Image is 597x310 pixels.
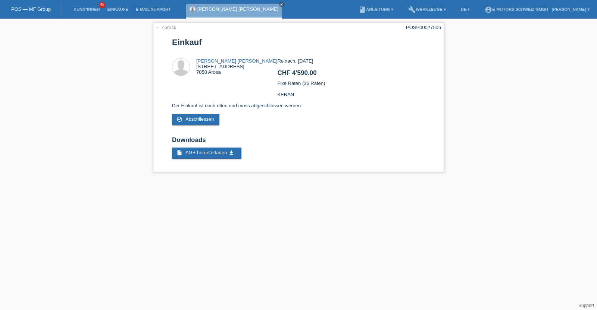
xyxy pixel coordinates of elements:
[355,7,397,12] a: bookAnleitung ▾
[485,6,492,13] i: account_circle
[359,6,366,13] i: book
[481,7,593,12] a: account_circleE-Motors Schweiz GmbH - [PERSON_NAME] ▾
[228,150,234,156] i: get_app
[176,116,182,122] i: check_circle_outline
[277,58,425,103] div: Reinach, [DATE] Fixe Raten (36 Raten) KENAN
[11,6,51,12] a: POS — MF Group
[185,116,214,122] span: Abschliessen
[197,6,278,12] a: [PERSON_NAME] [PERSON_NAME]
[172,136,425,148] h2: Downloads
[578,303,594,308] a: Support
[132,7,175,12] a: E-Mail Support
[408,6,416,13] i: build
[99,2,106,8] span: 48
[406,25,441,30] div: POSP00027506
[176,150,182,156] i: description
[196,58,277,75] div: [STREET_ADDRESS] 7050 Arosa
[196,58,277,64] a: [PERSON_NAME] [PERSON_NAME]
[280,3,284,6] i: close
[172,114,219,125] a: check_circle_outline Abschliessen
[185,150,227,155] span: AGB herunterladen
[279,2,284,7] a: close
[457,7,473,12] a: DE ▾
[172,103,425,108] p: Der Einkauf ist noch offen und muss abgeschlossen werden.
[70,7,103,12] a: Kund*innen
[277,69,425,80] h2: CHF 4'590.00
[103,7,132,12] a: Einkäufe
[172,148,241,159] a: description AGB herunterladen get_app
[172,38,425,47] h1: Einkauf
[155,25,176,30] a: ← Zurück
[404,7,450,12] a: buildWerkzeuge ▾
